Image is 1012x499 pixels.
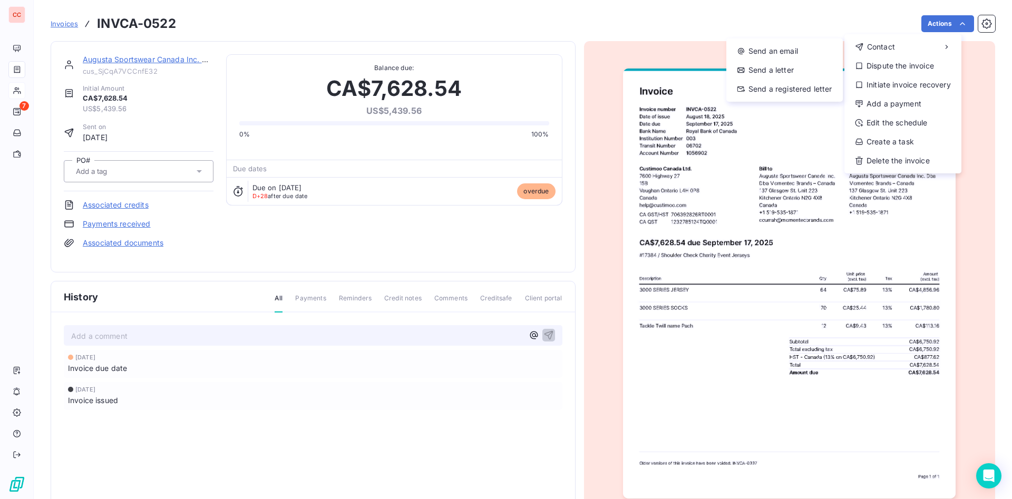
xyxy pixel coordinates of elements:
span: Contact [867,42,895,52]
div: Send a letter [731,62,839,79]
div: Edit the schedule [849,114,957,131]
div: Add a payment [849,95,957,112]
div: Dispute the invoice [849,57,957,74]
div: Send a registered letter [731,81,839,97]
div: Initiate invoice recovery [849,76,957,93]
div: Actions [844,34,961,173]
div: Create a task [849,133,957,150]
div: Delete the invoice [849,152,957,169]
div: Send an email [731,43,839,60]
